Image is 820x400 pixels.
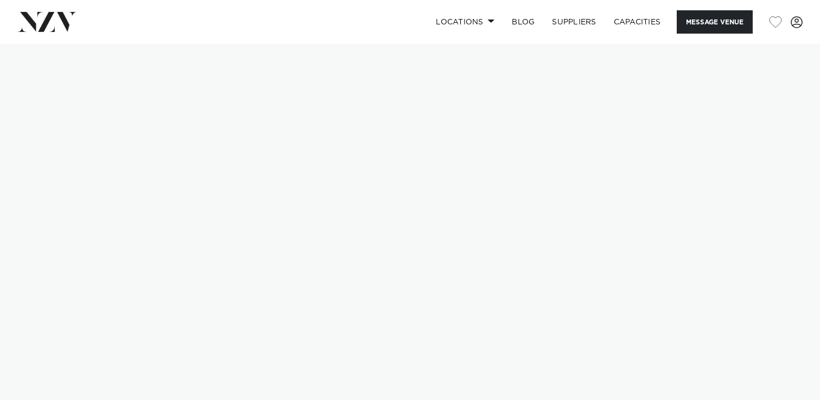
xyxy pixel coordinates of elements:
[503,10,543,34] a: BLOG
[677,10,753,34] button: Message Venue
[543,10,605,34] a: SUPPLIERS
[605,10,670,34] a: Capacities
[17,12,77,31] img: nzv-logo.png
[427,10,503,34] a: Locations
